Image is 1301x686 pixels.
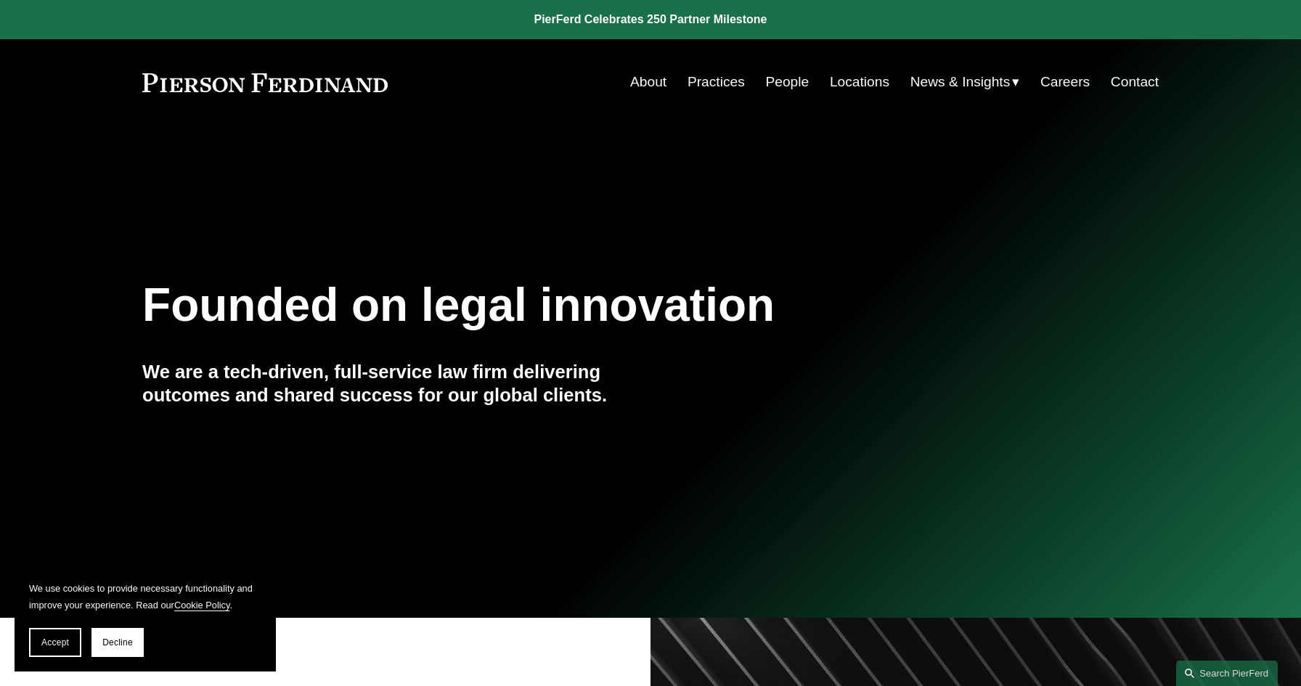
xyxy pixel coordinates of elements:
[142,360,650,407] h4: We are a tech-driven, full-service law firm delivering outcomes and shared success for our global...
[830,68,889,96] a: Locations
[15,565,276,671] section: Cookie banner
[142,279,990,332] h1: Founded on legal innovation
[29,628,81,657] button: Accept
[174,600,230,611] a: Cookie Policy
[41,637,69,648] span: Accept
[91,628,144,657] button: Decline
[910,68,1020,96] a: folder dropdown
[765,68,809,96] a: People
[29,580,261,613] p: We use cookies to provide necessary functionality and improve your experience. Read our .
[1176,661,1278,686] a: Search this site
[1111,68,1159,96] a: Contact
[910,70,1011,95] span: News & Insights
[1040,68,1090,96] a: Careers
[688,68,745,96] a: Practices
[102,637,133,648] span: Decline
[630,68,666,96] a: About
